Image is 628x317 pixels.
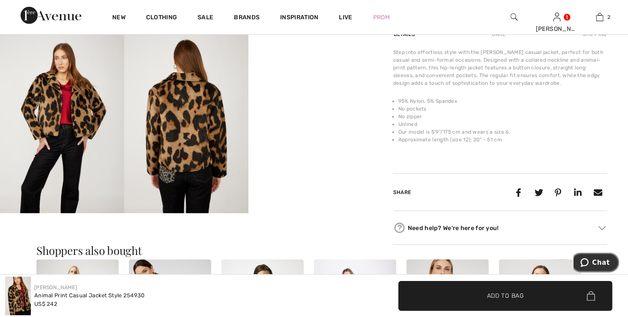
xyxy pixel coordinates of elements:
[536,24,578,33] div: [PERSON_NAME]
[146,14,177,23] a: Clothing
[398,136,607,144] li: Approximate length (size 12): 20" - 51 cm
[112,14,126,23] a: New
[34,284,77,290] a: [PERSON_NAME]
[339,13,353,22] a: Live
[373,13,390,22] a: Prom
[487,291,524,300] span: Add to Bag
[234,14,260,23] a: Brands
[5,277,31,315] img: Animal Print Casual Jacket Style 254930
[398,97,607,105] li: 95% Nylon, 5% Spandex
[393,48,607,87] div: Step into effortless style with the [PERSON_NAME] casual jacket, perfect for both casual and semi...
[248,27,373,89] video: Your browser does not support the video tag.
[553,12,561,22] img: My Info
[280,14,318,23] span: Inspiration
[579,12,621,22] a: 2
[197,14,213,23] a: Sale
[398,113,607,120] li: No zipper
[124,27,248,213] img: Animal Print Casual Jacket Style 254930. 4
[36,245,591,256] h3: Shoppers also bought
[393,189,411,195] span: Share
[393,221,607,234] div: Need help? We're here for you!
[587,291,595,301] img: Bag.svg
[574,253,619,274] iframe: Opens a widget where you can chat to one of our agents
[34,301,57,307] span: US$ 242
[398,281,613,311] button: Add to Bag
[398,105,607,113] li: No pockets
[398,120,607,128] li: Unlined
[398,128,607,136] li: Our model is 5'9"/175 cm and wears a size 6.
[553,13,561,21] a: Sign In
[598,226,606,230] img: Arrow2.svg
[511,12,518,22] img: search the website
[608,13,611,21] span: 2
[34,291,145,300] div: Animal Print Casual Jacket Style 254930
[596,12,604,22] img: My Bag
[21,7,81,24] img: 1ère Avenue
